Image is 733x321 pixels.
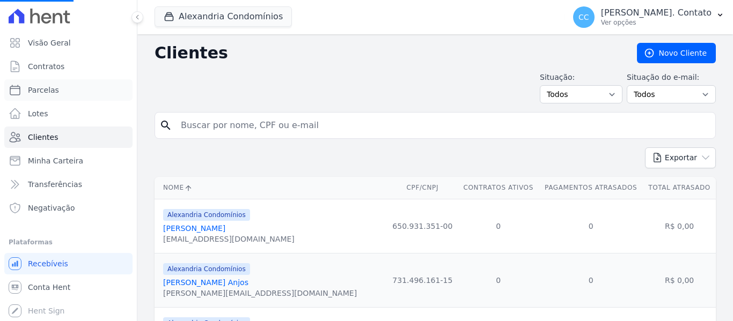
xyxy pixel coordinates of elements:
span: Negativação [28,203,75,213]
i: search [159,119,172,132]
th: CPF/CNPJ [387,177,458,199]
a: Novo Cliente [637,43,716,63]
button: Alexandria Condomínios [155,6,292,27]
a: Contratos [4,56,133,77]
a: [PERSON_NAME] Anjos [163,278,248,287]
label: Situação: [540,72,622,83]
a: [PERSON_NAME] [163,224,225,233]
span: CC [578,13,589,21]
label: Situação do e-mail: [627,72,716,83]
button: Exportar [645,147,716,168]
th: Contratos Ativos [458,177,539,199]
span: Visão Geral [28,38,71,48]
span: Clientes [28,132,58,143]
th: Total Atrasado [643,177,716,199]
td: 0 [458,199,539,253]
input: Buscar por nome, CPF ou e-mail [174,115,711,136]
div: Plataformas [9,236,128,249]
p: Ver opções [601,18,712,27]
span: Transferências [28,179,82,190]
a: Parcelas [4,79,133,101]
span: Lotes [28,108,48,119]
a: Transferências [4,174,133,195]
td: R$ 0,00 [643,253,716,307]
span: Recebíveis [28,258,68,269]
div: [PERSON_NAME][EMAIL_ADDRESS][DOMAIN_NAME] [163,288,357,298]
th: Pagamentos Atrasados [539,177,643,199]
a: Minha Carteira [4,150,133,171]
a: Clientes [4,126,133,148]
span: Alexandria Condomínios [163,209,250,221]
span: Alexandria Condomínios [163,263,250,275]
a: Conta Hent [4,277,133,298]
th: Nome [155,177,387,199]
span: Minha Carteira [28,155,83,166]
button: CC [PERSON_NAME]. Contato Ver opções [565,2,733,32]
td: 0 [539,199,643,253]
td: 0 [458,253,539,307]
span: Parcelas [28,85,59,95]
h2: Clientes [155,43,620,63]
a: Negativação [4,197,133,219]
span: Conta Hent [28,282,70,293]
p: [PERSON_NAME]. Contato [601,8,712,18]
div: [EMAIL_ADDRESS][DOMAIN_NAME] [163,234,295,244]
td: 0 [539,253,643,307]
td: 650.931.351-00 [387,199,458,253]
a: Visão Geral [4,32,133,54]
a: Recebíveis [4,253,133,274]
a: Lotes [4,103,133,124]
span: Contratos [28,61,64,72]
td: 731.496.161-15 [387,253,458,307]
td: R$ 0,00 [643,199,716,253]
